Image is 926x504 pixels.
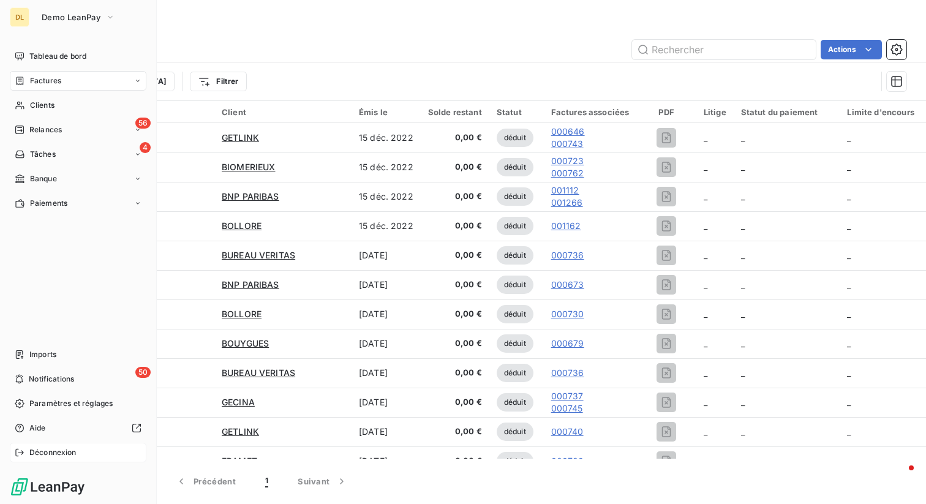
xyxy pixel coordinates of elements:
span: BNP PARIBAS [222,279,279,290]
input: Rechercher [632,40,816,59]
td: [DATE] [352,388,421,417]
a: 000743 [551,138,585,150]
span: _ [704,191,707,201]
a: 000737 [551,390,584,402]
span: _ [741,426,745,437]
span: _ [847,250,851,260]
span: Paiements [30,198,67,209]
a: 000745 [551,402,584,415]
span: 1 [265,475,268,487]
span: _ [741,338,745,348]
span: Relances [29,124,62,135]
span: 0,00 € [428,455,482,467]
span: _ [704,367,707,378]
button: Suivant [283,468,363,494]
span: ERAMET [222,456,257,466]
div: Solde restant [428,107,482,117]
span: _ [704,162,707,172]
span: _ [741,162,745,172]
td: [DATE] [352,446,421,476]
span: déduit [497,187,533,206]
button: Précédent [160,468,250,494]
span: _ [704,309,707,319]
span: Imports [29,349,56,360]
span: 0,00 € [428,220,482,232]
span: _ [741,456,745,466]
div: Statut [497,107,536,117]
td: [DATE] [352,270,421,299]
a: 001112 [551,184,583,197]
span: _ [741,279,745,290]
span: Clients [30,100,55,111]
span: Demo LeanPay [42,12,100,22]
a: 56Relances [10,120,146,140]
span: BOUYGUES [222,338,269,348]
div: DL [10,7,29,27]
span: 0,00 € [428,161,482,173]
td: [DATE] [352,329,421,358]
td: 15 déc. 2022 [352,182,421,211]
button: Filtrer [190,72,246,91]
td: 15 déc. 2022 [352,211,421,241]
span: 50 [135,367,151,378]
span: _ [847,132,851,143]
span: _ [847,426,851,437]
span: déduit [497,334,533,353]
div: Émis le [359,107,413,117]
span: déduit [497,246,533,265]
span: _ [704,279,707,290]
span: déduit [497,364,533,382]
a: 001162 [551,220,581,232]
span: _ [847,279,851,290]
span: 0,00 € [428,396,482,408]
span: BNP PARIBAS [222,191,279,201]
span: _ [704,250,707,260]
span: _ [847,456,851,466]
span: _ [741,191,745,201]
span: BIOMERIEUX [222,162,276,172]
span: _ [847,367,851,378]
span: _ [741,220,745,231]
a: 000762 [551,167,584,179]
span: 0,00 € [428,249,482,261]
td: 15 déc. 2022 [352,152,421,182]
span: _ [847,191,851,201]
span: déduit [497,276,533,294]
span: Notifications [29,374,74,385]
a: Paramètres et réglages [10,394,146,413]
span: Tableau de bord [29,51,86,62]
div: Litige [704,107,726,117]
a: 000736 [551,249,584,261]
span: _ [847,162,851,172]
div: Statut du paiement [741,107,833,117]
button: Actions [821,40,882,59]
td: [DATE] [352,358,421,388]
span: Paramètres et réglages [29,398,113,409]
a: Aide [10,418,146,438]
span: déduit [497,393,533,412]
span: 56 [135,118,151,129]
span: BUREAU VERITAS [222,250,295,260]
a: 000789 [551,455,584,467]
span: déduit [497,423,533,441]
span: 4 [140,142,151,153]
span: _ [704,132,707,143]
span: _ [741,132,745,143]
td: [DATE] [352,299,421,329]
a: 000646 [551,126,585,138]
a: 4Tâches [10,145,146,164]
a: 000740 [551,426,584,438]
img: Logo LeanPay [10,477,86,497]
a: Clients [10,96,146,115]
span: 0,00 € [428,426,482,438]
span: _ [741,397,745,407]
span: 0,00 € [428,367,482,379]
td: [DATE] [352,241,421,270]
span: déduit [497,217,533,235]
td: [DATE] [352,417,421,446]
span: _ [704,397,707,407]
span: déduit [497,129,533,147]
span: déduit [497,305,533,323]
iframe: Intercom live chat [884,462,914,492]
button: 1 [250,468,283,494]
